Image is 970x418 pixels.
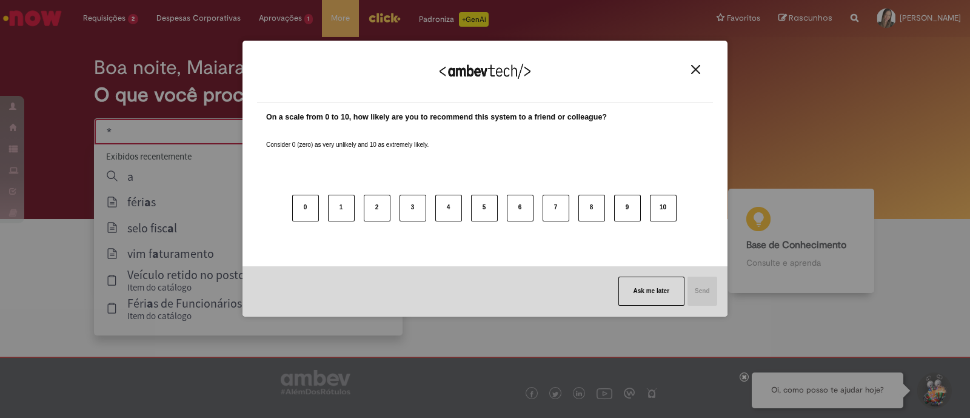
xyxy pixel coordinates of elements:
[687,64,704,75] button: Close
[650,195,677,221] button: 10
[400,195,426,221] button: 3
[328,195,355,221] button: 1
[440,64,530,79] img: Logo Ambevtech
[471,195,498,221] button: 5
[543,195,569,221] button: 7
[691,65,700,74] img: Close
[614,195,641,221] button: 9
[266,112,607,123] label: On a scale from 0 to 10, how likely are you to recommend this system to a friend or colleague?
[292,195,319,221] button: 0
[435,195,462,221] button: 4
[507,195,533,221] button: 6
[578,195,605,221] button: 8
[618,277,684,306] button: Ask me later
[364,195,390,221] button: 2
[266,126,429,149] label: Consider 0 (zero) as very unlikely and 10 as extremely likely.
